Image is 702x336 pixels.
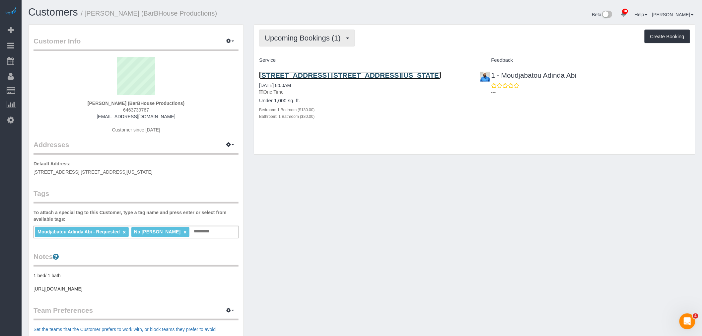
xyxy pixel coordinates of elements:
[652,12,694,17] a: [PERSON_NAME]
[123,229,126,235] a: ×
[259,83,291,88] a: [DATE] 8:00AM
[622,9,628,14] span: 10
[34,36,239,51] legend: Customer Info
[259,114,315,119] small: Bathroom: 1 Bathroom ($30.00)
[34,327,216,332] a: Set the teams that the Customer prefers to work with, or block teams they prefer to avoid
[259,57,469,63] h4: Service
[34,209,239,222] label: To attach a special tag to this Customer, type a tag name and press enter or select from availabl...
[592,12,613,17] a: Beta
[259,30,355,46] button: Upcoming Bookings (1)
[259,98,469,104] h4: Under 1,000 sq. ft.
[480,71,577,79] a: 1 - Moudjabatou Adinda Abi
[112,127,160,132] span: Customer since [DATE]
[97,114,175,119] a: [EMAIL_ADDRESS][DOMAIN_NAME]
[34,272,239,292] pre: 1 bed/ 1 bath [URL][DOMAIN_NAME]
[183,229,186,235] a: ×
[259,71,441,79] a: [STREET_ADDRESS] [STREET_ADDRESS][US_STATE]
[645,30,690,43] button: Create Booking
[259,108,315,112] small: Bedroom: 1 Bedroom ($130.00)
[34,305,239,320] legend: Team Preferences
[81,10,217,17] small: / [PERSON_NAME] (BarBHouse Productions)
[259,89,469,95] p: One Time
[693,313,698,319] span: 4
[134,229,180,234] span: No [PERSON_NAME]
[480,57,690,63] h4: Feedback
[34,252,239,267] legend: Notes
[480,72,490,82] img: 1 - Moudjabatou Adinda Abi
[34,169,153,175] span: [STREET_ADDRESS] [STREET_ADDRESS][US_STATE]
[265,34,344,42] span: Upcoming Bookings (1)
[635,12,648,17] a: Help
[491,89,690,96] p: ---
[88,101,184,106] strong: [PERSON_NAME] (BarBHouse Productions)
[34,160,71,167] label: Default Address:
[617,7,630,21] a: 10
[123,107,149,113] hm-ph: 6463739767
[679,313,695,329] iframe: Intercom live chat
[34,189,239,204] legend: Tags
[601,11,612,19] img: New interface
[4,7,17,16] img: Automaid Logo
[28,6,78,18] a: Customers
[37,229,120,234] span: Moudjabatou Adinda Abi - Requested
